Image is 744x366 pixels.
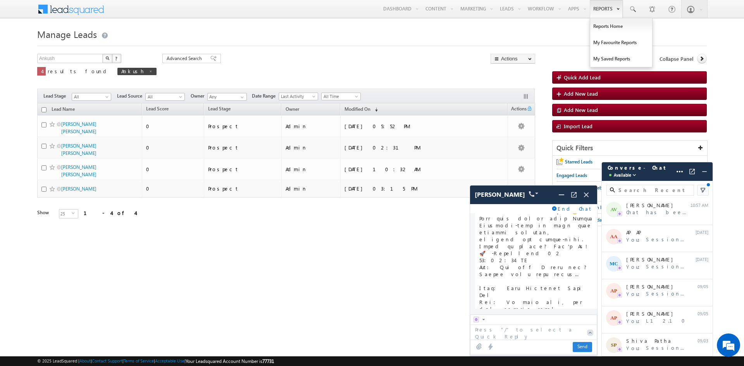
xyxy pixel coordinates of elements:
span: Manage Leads [37,28,97,40]
a: [PERSON_NAME] [PERSON_NAME] [61,143,96,156]
a: My Favourite Reports [590,34,652,51]
span: Actions [508,105,527,115]
div: Minimize live chat window [127,4,146,22]
span: All [72,93,109,100]
div: [DATE] 10:32 AM [344,166,451,173]
div: Prospect [208,144,278,151]
a: All [72,93,111,101]
div: 1 - 4 of 4 [84,208,135,217]
img: Search [105,56,109,60]
img: svg+xml;base64,PHN2ZyB4bWxucz0iaHR0cDovL3d3dy53My5vcmcvMjAwMC9zdmciIHdpZHRoPSIyNCIgaGVpZ2h0PSIyNC... [701,168,708,175]
div: grid [602,198,713,347]
a: All [145,93,185,101]
span: Converse - Chat [608,164,667,179]
span: ? [115,55,119,62]
span: Available [614,171,631,179]
span: Lead Source [117,93,145,100]
a: Lead Stage [204,105,234,115]
div: [DATE] 02:31 PM [344,144,451,151]
div: 0 [146,185,200,192]
div: End Chat [552,205,592,212]
span: Collapse Panel [660,55,693,62]
img: filter icon [699,186,707,194]
span: select [72,211,78,215]
a: About [79,358,91,363]
input: Type to Search [207,93,247,101]
a: [PERSON_NAME] [61,186,96,192]
a: Last Activity [279,93,318,100]
div: Admin [286,123,337,130]
textarea: Type your message and hit 'Enter' [10,72,141,232]
span: Modified On [344,106,370,112]
img: Close [582,191,591,199]
a: Lead Score [142,105,172,115]
a: Lead Name [48,105,79,115]
a: Terms of Service [124,358,154,363]
img: down-arrow [631,172,637,178]
span: Engaged Leads [556,172,587,178]
img: dropdown [480,316,487,323]
span: 4 [41,68,42,74]
img: bot connector [474,316,479,323]
span: Add New Lead [564,107,598,113]
span: © 2025 LeadSquared | | | | | [37,357,274,365]
div: Prospect [208,166,278,173]
span: Owner [286,106,299,112]
span: All [146,93,183,100]
a: [PERSON_NAME] [PERSON_NAME] [61,121,96,134]
img: d_60004797649_company_0_60004797649 [13,41,33,51]
img: Open Full Screen [688,168,696,175]
div: Admin [286,185,337,192]
div: 0 [146,144,200,151]
span: results found [48,68,109,74]
span: Aman Verma [475,191,525,198]
img: maximize [570,191,578,199]
span: End Chat [558,205,592,212]
span: All Time [322,93,358,100]
input: Search Recent Chats [617,186,691,194]
img: attach files [475,344,483,350]
span: (sorted descending) [372,107,378,113]
div: [DATE] 03:15 PM [344,185,451,192]
span: Date Range [252,93,279,100]
span: Lead Stage [43,93,72,100]
span: 25 [59,210,72,218]
a: Reports Home [590,18,652,34]
span: Advanced Search [167,55,204,62]
span: Lead Score [146,106,169,112]
img: call icon [529,191,538,197]
div: Admin [286,144,337,151]
span: Add New Lead [564,90,598,97]
span: Last Activity [279,93,316,100]
div: Quick Filters [553,141,707,156]
span: Starred Leads [565,159,592,165]
span: 77731 [262,358,274,364]
img: minimize [557,190,566,199]
div: Admin [286,166,337,173]
a: Contact Support [92,358,122,363]
span: Your Leadsquared Account Number is [186,358,274,364]
a: [PERSON_NAME] [PERSON_NAME] [61,164,96,177]
span: Web [474,316,480,323]
img: search [610,187,615,192]
button: ? [112,54,121,63]
div: Show [37,209,53,216]
a: Modified On (sorted descending) [341,105,382,115]
div: Chat with us now [40,41,130,51]
span: Lead Stage [208,106,231,112]
a: My Saved Reports [590,51,652,67]
a: Show All Items [236,93,246,101]
span: Import Lead [564,123,592,129]
div: Prospect [208,185,278,192]
a: All Time [321,93,361,100]
div: [DATE] 05:52 PM [344,123,451,130]
div: 0 [146,166,200,173]
a: Acceptable Use [155,358,184,363]
div: Prospect [208,123,278,130]
span: Quick Add Lead [564,74,601,81]
div: 0 [146,123,200,130]
button: Actions [491,54,535,64]
span: Ankush [121,68,145,74]
input: Check all records [41,107,46,112]
em: Start Chat [105,239,141,249]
